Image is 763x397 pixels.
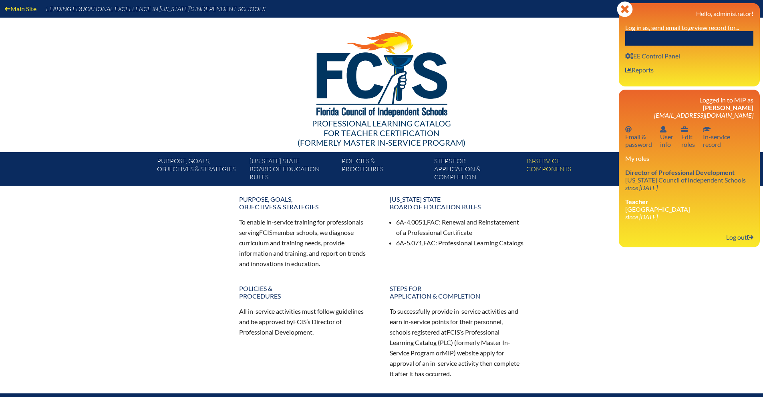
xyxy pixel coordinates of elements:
span: MIP [442,349,454,357]
h3: Hello, administrator! [625,10,753,17]
a: User infoEE Control Panel [622,50,683,61]
a: Main Site [2,3,40,14]
a: Director of Professional Development [US_STATE] Council of Independent Schools since [DATE] [622,167,749,193]
li: 6A-5.071, : Professional Learning Catalogs [396,238,524,248]
a: Policies &Procedures [338,155,431,186]
span: [PERSON_NAME] [703,104,753,111]
a: In-servicecomponents [523,155,615,186]
span: Director of Professional Development [625,168,735,176]
h3: My roles [625,154,753,162]
a: User infoEditroles [678,124,698,150]
svg: User info [625,67,632,73]
span: FAC [427,218,439,226]
i: since [DATE] [625,184,658,191]
svg: User info [625,53,633,59]
svg: User info [660,126,666,132]
span: FCIS [447,328,460,336]
a: In-service recordIn-servicerecord [700,124,733,150]
li: 6A-4.0051, : Renewal and Reinstatement of a Professional Certificate [396,217,524,238]
div: Professional Learning Catalog (formerly Master In-service Program) [151,118,612,147]
a: Purpose, goals,objectives & strategies [154,155,246,186]
p: To enable in-service training for professionals serving member schools, we diagnose curriculum an... [239,217,374,269]
i: since [DATE] [625,213,658,221]
a: Log outLog out [723,232,757,243]
i: or [689,24,695,31]
svg: In-service record [703,126,711,132]
a: Email passwordEmail &password [622,124,655,150]
span: PLC [440,339,451,346]
svg: Close [617,1,633,17]
span: for Teacher Certification [324,128,439,138]
a: Steps forapplication & completion [431,155,523,186]
svg: User info [681,126,688,132]
a: User infoReports [622,64,657,75]
a: Purpose, goals,objectives & strategies [234,192,378,214]
li: [GEOGRAPHIC_DATA] [625,198,753,221]
a: Steps forapplication & completion [385,281,529,303]
p: All in-service activities must follow guidelines and be approved by ’s Director of Professional D... [239,306,374,337]
span: FCIS [293,318,306,325]
label: Log in as, send email to, view record for... [625,24,739,31]
p: To successfully provide in-service activities and earn in-service points for their personnel, sch... [390,306,524,379]
span: [EMAIL_ADDRESS][DOMAIN_NAME] [654,111,753,119]
span: FCIS [259,229,272,236]
a: [US_STATE] StateBoard of Education rules [246,155,338,186]
svg: Email password [625,126,632,132]
h3: Logged in to MIP as [625,96,753,119]
a: Policies &Procedures [234,281,378,303]
span: FAC [423,239,435,247]
img: FCISlogo221.eps [299,18,464,127]
a: [US_STATE] StateBoard of Education rules [385,192,529,214]
span: Teacher [625,198,648,205]
svg: Log out [747,234,753,241]
a: User infoUserinfo [657,124,676,150]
